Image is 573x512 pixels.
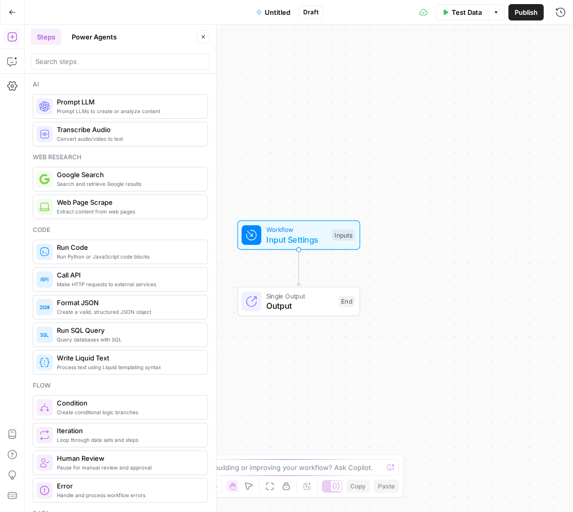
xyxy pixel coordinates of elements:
[57,325,199,335] span: Run SQL Query
[57,169,199,180] span: Google Search
[57,425,199,436] span: Iteration
[266,291,334,301] span: Single Output
[57,398,199,408] span: Condition
[57,408,199,416] span: Create conditional logic branches
[297,250,301,286] g: Edge from start to end
[265,7,291,17] span: Untitled
[204,287,394,316] div: Single OutputOutputEnd
[35,56,205,67] input: Search steps
[57,308,199,316] span: Create a valid, structured JSON object
[57,197,199,207] span: Web Page Scrape
[266,225,327,234] span: Workflow
[33,80,208,89] div: Ai
[57,270,199,280] span: Call API
[33,225,208,234] div: Code
[266,300,334,312] span: Output
[204,220,394,250] div: WorkflowInput SettingsInputs
[304,8,319,17] span: Draft
[57,135,199,143] span: Convert audio/video to text
[57,436,199,444] span: Loop through data sets and steps
[57,107,199,115] span: Prompt LLMs to create or analyze content
[374,480,399,493] button: Paste
[57,252,199,261] span: Run Python or JavaScript code blocks
[339,296,355,307] div: End
[508,4,544,20] button: Publish
[436,4,488,20] button: Test Data
[33,381,208,390] div: Flow
[57,463,199,472] span: Pause for manual review and approval
[57,124,199,135] span: Transcribe Audio
[350,482,366,491] span: Copy
[57,280,199,288] span: Make HTTP requests to external services
[57,363,199,371] span: Process text using Liquid templating syntax
[250,4,297,20] button: Untitled
[332,229,354,241] div: Inputs
[33,153,208,162] div: Web research
[452,7,482,17] span: Test Data
[66,29,123,45] button: Power Agents
[57,242,199,252] span: Run Code
[266,233,327,246] span: Input Settings
[57,97,199,107] span: Prompt LLM
[57,453,199,463] span: Human Review
[515,7,538,17] span: Publish
[346,480,370,493] button: Copy
[57,491,199,499] span: Handle and process workflow errors
[57,481,199,491] span: Error
[57,180,199,188] span: Search and retrieve Google results
[57,353,199,363] span: Write Liquid Text
[31,29,61,45] button: Steps
[378,482,395,491] span: Paste
[57,207,199,216] span: Extract content from web pages
[57,335,199,344] span: Query databases with SQL
[57,297,199,308] span: Format JSON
